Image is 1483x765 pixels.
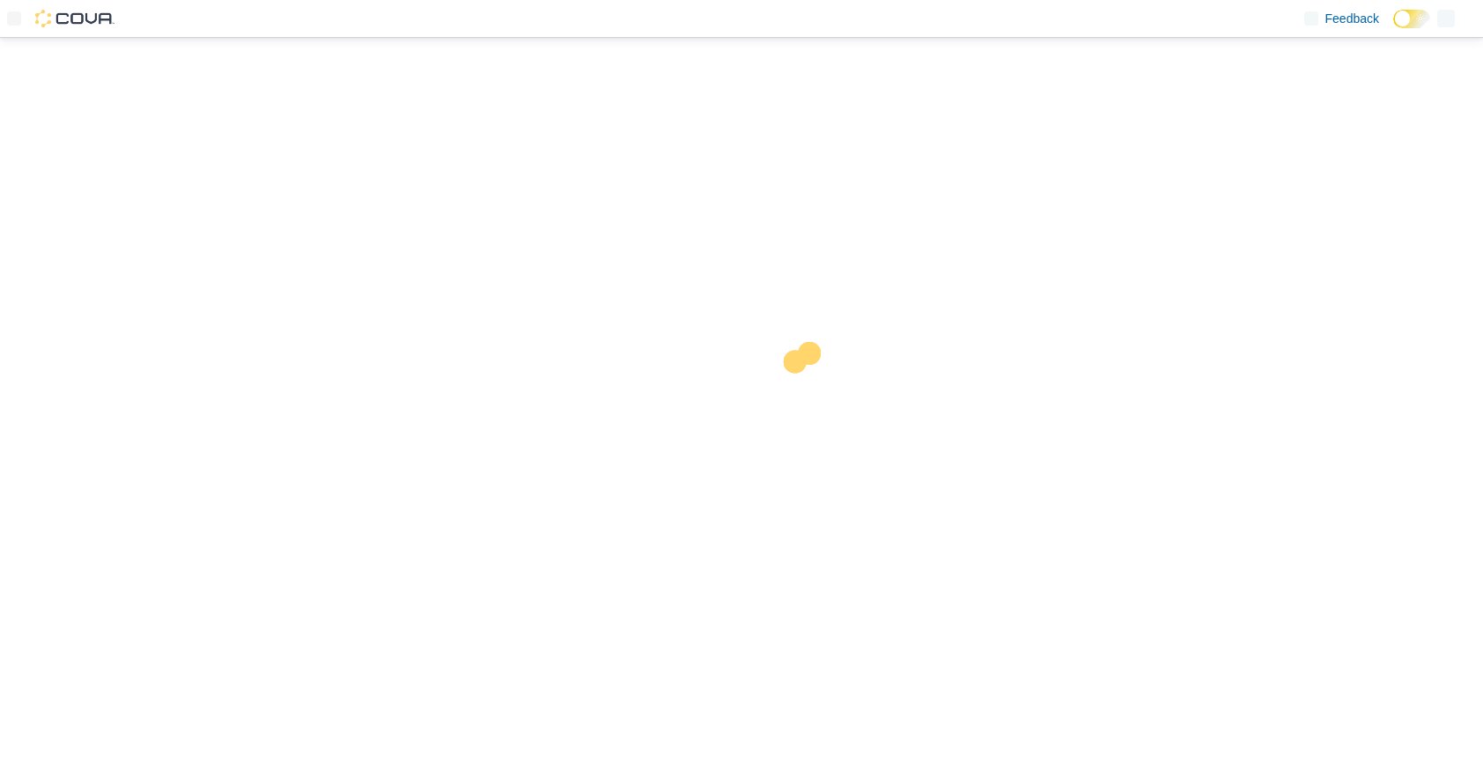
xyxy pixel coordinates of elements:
img: Cova [35,10,114,27]
input: Dark Mode [1393,10,1430,28]
img: cova-loader [741,329,874,461]
span: Feedback [1325,10,1379,27]
a: Feedback [1297,1,1386,36]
